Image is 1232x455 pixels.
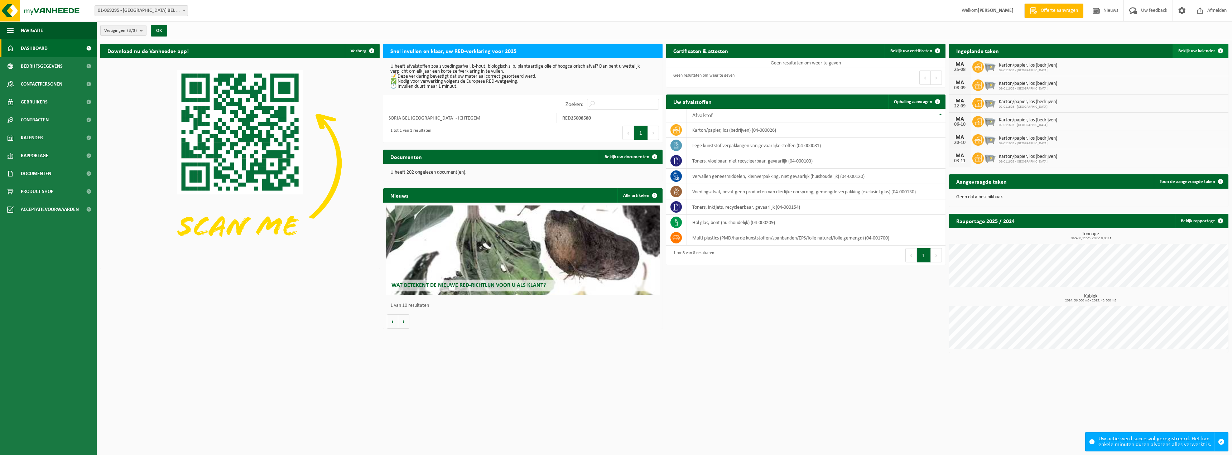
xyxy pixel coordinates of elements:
span: Karton/papier, los (bedrijven) [999,154,1057,160]
button: Previous [622,126,634,140]
a: Alle artikelen [617,188,662,203]
span: Karton/papier, los (bedrijven) [999,63,1057,68]
h2: Nieuws [383,188,415,202]
td: lege kunststof verpakkingen van gevaarlijke stoffen (04-000081) [687,138,945,153]
span: Vestigingen [104,25,137,36]
span: 02-011603 - [GEOGRAPHIC_DATA] [999,141,1057,146]
span: Contracten [21,111,49,129]
h2: Rapportage 2025 / 2024 [949,214,1022,228]
div: 1 tot 1 van 1 resultaten [387,125,431,141]
a: Ophaling aanvragen [888,95,945,109]
td: vervallen geneesmiddelen, kleinverpakking, niet gevaarlijk (huishoudelijk) (04-000120) [687,169,945,184]
button: Previous [905,248,917,262]
span: Bedrijfsgegevens [21,57,63,75]
div: 08-09 [953,86,967,91]
h2: Uw afvalstoffen [666,95,719,108]
div: MA [953,98,967,104]
img: WB-2500-GAL-GY-01 [984,78,996,91]
div: 20-10 [953,140,967,145]
h2: Snel invullen en klaar, uw RED-verklaring voor 2025 [383,44,524,58]
span: Karton/papier, los (bedrijven) [999,117,1057,123]
a: Bekijk rapportage [1175,214,1228,228]
img: WB-2500-GAL-GY-01 [984,60,996,72]
td: karton/papier, los (bedrijven) (04-000026) [687,122,945,138]
div: 06-10 [953,122,967,127]
span: Documenten [21,165,51,183]
td: hol glas, bont (huishoudelijk) (04-000209) [687,215,945,230]
span: Bekijk uw kalender [1178,49,1215,53]
button: Vorige [387,314,398,329]
p: U heeft afvalstoffen zoals voedingsafval, b-hout, biologisch slib, plantaardige olie of hoogcalor... [390,64,655,89]
img: WB-2500-GAL-GY-01 [984,115,996,127]
span: Verberg [351,49,366,53]
button: Volgende [398,314,409,329]
button: Verberg [345,44,379,58]
span: Dashboard [21,39,48,57]
span: Kalender [21,129,43,147]
span: Contactpersonen [21,75,62,93]
a: Offerte aanvragen [1024,4,1083,18]
h2: Ingeplande taken [949,44,1006,58]
label: Zoeken: [566,102,583,107]
span: 2024: 56,000 m3 - 2025: 43,500 m3 [953,299,1228,302]
h2: Documenten [383,150,429,164]
a: Wat betekent de nieuwe RED-richtlijn voor u als klant? [386,205,660,295]
span: Afvalstof [692,113,713,118]
a: Bekijk uw kalender [1173,44,1228,58]
div: MA [953,80,967,86]
td: SORIA BEL [GEOGRAPHIC_DATA] - ICHTEGEM [383,113,557,123]
span: 02-011603 - [GEOGRAPHIC_DATA] [999,123,1057,127]
div: 1 tot 8 van 8 resultaten [670,247,714,263]
h2: Download nu de Vanheede+ app! [100,44,196,58]
p: Geen data beschikbaar. [956,195,1221,200]
span: Navigatie [21,21,43,39]
div: Geen resultaten om weer te geven [670,70,735,86]
div: MA [953,62,967,67]
span: Gebruikers [21,93,48,111]
div: 25-08 [953,67,967,72]
button: Vestigingen(3/3) [100,25,146,36]
h2: Certificaten & attesten [666,44,735,58]
td: toners, vloeibaar, niet recycleerbaar, gevaarlijk (04-000103) [687,153,945,169]
span: Bekijk uw documenten [605,155,649,159]
h3: Tonnage [953,232,1228,240]
td: Geen resultaten om weer te geven [666,58,945,68]
p: 1 van 10 resultaten [390,303,659,308]
span: Wat betekent de nieuwe RED-richtlijn voor u als klant? [391,282,546,288]
span: 02-011603 - [GEOGRAPHIC_DATA] [999,68,1057,73]
td: toners, inktjets, recycleerbaar, gevaarlijk (04-000154) [687,199,945,215]
div: 22-09 [953,104,967,109]
button: 1 [634,126,648,140]
button: Next [648,126,659,140]
div: MA [953,153,967,159]
a: Bekijk uw certificaten [885,44,945,58]
img: WB-2500-GAL-GY-01 [984,133,996,145]
span: Karton/papier, los (bedrijven) [999,81,1057,87]
button: Next [931,71,942,85]
count: (3/3) [127,28,137,33]
span: Ophaling aanvragen [894,100,932,104]
span: Offerte aanvragen [1039,7,1080,14]
span: Toon de aangevraagde taken [1160,179,1215,184]
button: Next [931,248,942,262]
td: multi plastics (PMD/harde kunststoffen/spanbanden/EPS/folie naturel/folie gemengd) (04-001700) [687,230,945,246]
a: Bekijk uw documenten [599,150,662,164]
img: WB-2500-GAL-GY-01 [984,97,996,109]
span: 2024: 0,115 t - 2025: 0,007 t [953,237,1228,240]
div: Uw actie werd succesvol geregistreerd. Het kan enkele minuten duren alvorens alles verwerkt is. [1098,432,1214,451]
span: 02-011603 - [GEOGRAPHIC_DATA] [999,105,1057,109]
h3: Kubiek [953,294,1228,302]
span: Product Shop [21,183,53,200]
span: Acceptatievoorwaarden [21,200,79,218]
button: OK [151,25,167,37]
div: 03-11 [953,159,967,164]
span: Bekijk uw certificaten [890,49,932,53]
p: U heeft 202 ongelezen document(en). [390,170,655,175]
span: 01-069295 - SORIA BEL NV - ICHTEGEM [95,5,188,16]
img: WB-2500-GAL-GY-01 [984,151,996,164]
button: Previous [919,71,931,85]
span: Karton/papier, los (bedrijven) [999,136,1057,141]
div: MA [953,135,967,140]
div: MA [953,116,967,122]
strong: [PERSON_NAME] [978,8,1014,13]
